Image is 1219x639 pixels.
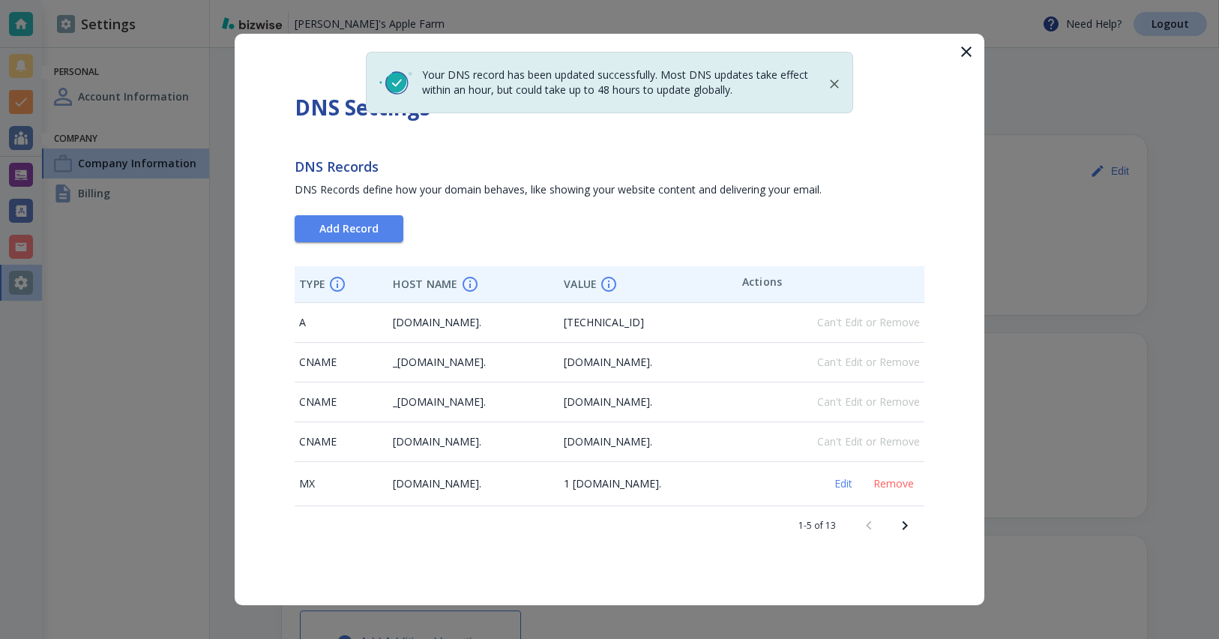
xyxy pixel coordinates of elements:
[379,71,413,94] img: Success
[319,223,379,234] span: Add Record
[819,474,867,493] button: Edit
[564,355,652,369] span: [DOMAIN_NAME].
[817,434,920,448] span: Can't Edit or Remove
[564,277,597,291] h4: VALUE
[817,394,920,409] span: Can't Edit or Remove
[817,315,920,329] span: Can't Edit or Remove
[299,315,306,329] span: A
[295,93,430,121] strong: DNS Settings
[299,355,337,369] span: CNAME
[564,315,644,329] span: [TECHNICAL_ID]
[393,315,481,329] span: [DOMAIN_NAME].
[742,275,783,289] h4: Actions
[817,355,920,369] span: Can't Edit or Remove
[393,394,486,409] span: _[DOMAIN_NAME].
[299,394,337,409] span: CNAME
[393,355,486,369] span: _[DOMAIN_NAME].
[867,474,920,493] button: Remove
[887,508,923,544] button: Next page
[873,478,914,489] span: Remove
[564,476,661,490] span: 1 [DOMAIN_NAME].
[564,394,652,409] span: [DOMAIN_NAME].
[299,277,325,291] h4: TYPE
[393,277,457,291] h4: HOST NAME
[299,476,315,490] span: MX
[422,61,810,103] div: Your DNS record has been updated successfully. Most DNS updates take effect within an hour, but c...
[564,434,652,448] span: [DOMAIN_NAME].
[295,182,822,196] span: DNS Records define how your domain behaves, like showing your website content and delivering your...
[295,215,403,242] button: Add Record
[393,434,481,448] span: [DOMAIN_NAME].
[295,157,924,176] h2: DNS Records
[393,476,481,490] span: [DOMAIN_NAME].
[825,478,861,489] span: Edit
[798,520,836,532] p: 1-5 of 13
[822,72,846,96] button: Close
[299,434,337,448] span: CNAME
